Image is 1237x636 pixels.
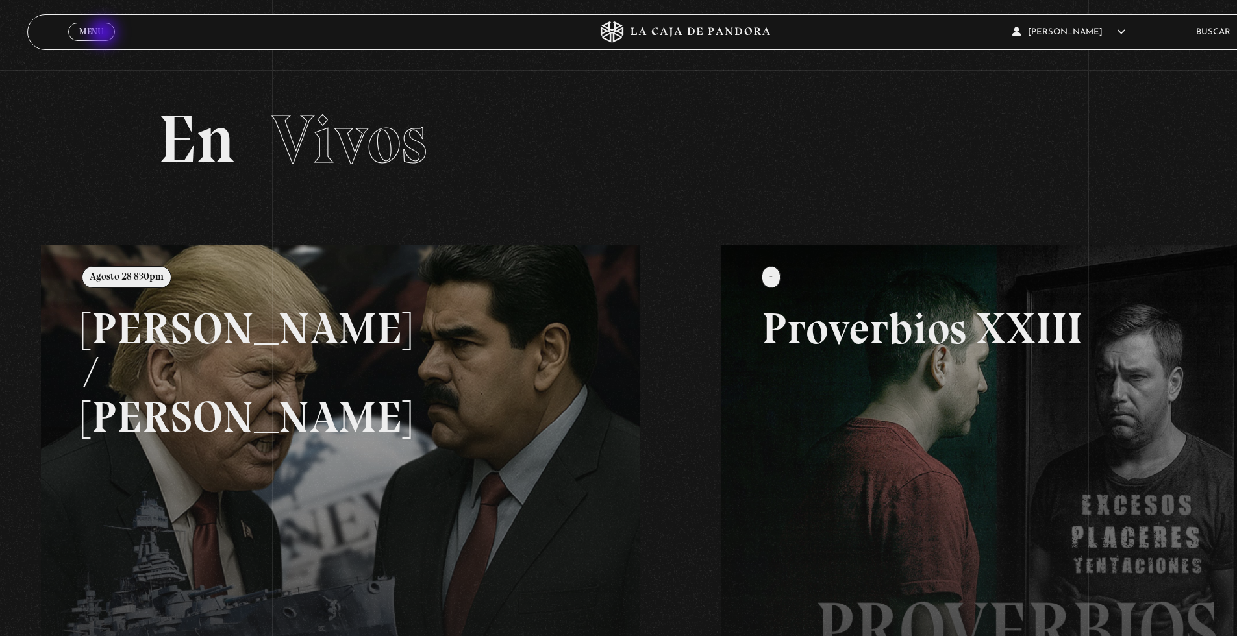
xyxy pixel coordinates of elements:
[1196,28,1231,36] a: Buscar
[158,106,1203,174] h2: En
[79,27,103,36] span: Menu
[1012,28,1125,36] span: [PERSON_NAME]
[75,40,107,50] span: Cerrar
[271,99,427,180] span: Vivos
